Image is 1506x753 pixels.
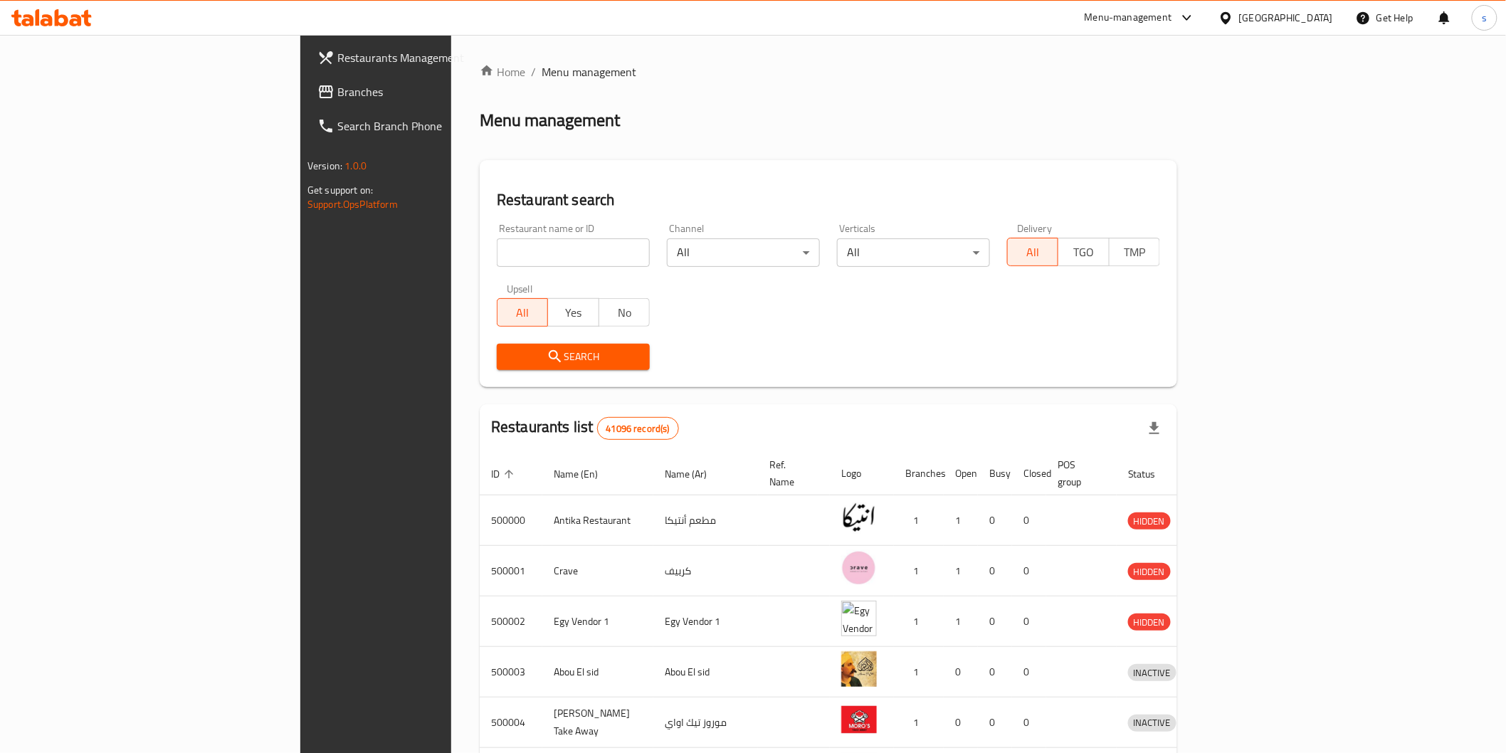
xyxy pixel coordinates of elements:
button: Search [497,344,650,370]
td: 1 [894,647,944,697]
div: Menu-management [1085,9,1172,26]
td: 1 [894,596,944,647]
button: No [599,298,650,327]
img: Moro's Take Away [841,702,877,737]
span: HIDDEN [1128,513,1171,530]
td: مطعم أنتيكا [653,495,758,546]
div: All [667,238,820,267]
td: Antika Restaurant [542,495,653,546]
td: Abou El sid [653,647,758,697]
span: INACTIVE [1128,665,1176,681]
span: Status [1128,465,1174,483]
td: 0 [944,697,978,748]
div: INACTIVE [1128,715,1176,732]
td: 0 [978,647,1012,697]
span: HIDDEN [1128,564,1171,580]
div: HIDDEN [1128,614,1171,631]
div: [GEOGRAPHIC_DATA] [1239,10,1333,26]
span: No [605,302,644,323]
a: Search Branch Phone [306,109,552,143]
button: TMP [1109,238,1160,266]
span: Branches [337,83,540,100]
td: Crave [542,546,653,596]
span: 41096 record(s) [598,422,678,436]
span: INACTIVE [1128,715,1176,731]
td: كرييف [653,546,758,596]
span: Get support on: [307,181,373,199]
th: Logo [830,452,894,495]
span: Ref. Name [769,456,813,490]
img: Crave [841,550,877,586]
td: 0 [944,647,978,697]
button: All [1007,238,1058,266]
td: [PERSON_NAME] Take Away [542,697,653,748]
div: INACTIVE [1128,664,1176,681]
span: POS group [1058,456,1100,490]
span: Menu management [542,63,636,80]
button: TGO [1058,238,1109,266]
td: 1 [944,546,978,596]
span: s [1482,10,1487,26]
th: Busy [978,452,1012,495]
span: Search [508,348,638,366]
td: 0 [1012,647,1046,697]
td: Egy Vendor 1 [542,596,653,647]
td: 1 [894,495,944,546]
th: Open [944,452,978,495]
td: 0 [978,596,1012,647]
span: Name (En) [554,465,616,483]
span: Search Branch Phone [337,117,540,135]
img: Abou El sid [841,651,877,687]
td: 0 [978,697,1012,748]
button: All [497,298,548,327]
td: 1 [944,495,978,546]
a: Support.OpsPlatform [307,195,398,214]
td: 0 [1012,495,1046,546]
td: 0 [1012,596,1046,647]
button: Yes [547,298,599,327]
td: 1 [894,697,944,748]
td: 0 [978,546,1012,596]
span: Yes [554,302,593,323]
th: Branches [894,452,944,495]
span: TMP [1115,242,1154,263]
td: 1 [894,546,944,596]
span: All [503,302,542,323]
span: HIDDEN [1128,614,1171,631]
span: 1.0.0 [344,157,367,175]
span: TGO [1064,242,1103,263]
img: Egy Vendor 1 [841,601,877,636]
div: Total records count [597,417,679,440]
span: Name (Ar) [665,465,725,483]
span: Restaurants Management [337,49,540,66]
span: All [1013,242,1053,263]
div: HIDDEN [1128,512,1171,530]
label: Delivery [1017,223,1053,233]
th: Closed [1012,452,1046,495]
h2: Restaurant search [497,189,1160,211]
td: 0 [1012,697,1046,748]
td: Abou El sid [542,647,653,697]
td: 0 [1012,546,1046,596]
h2: Restaurants list [491,416,679,440]
div: Export file [1137,411,1171,446]
input: Search for restaurant name or ID.. [497,238,650,267]
a: Restaurants Management [306,41,552,75]
td: 0 [978,495,1012,546]
td: Egy Vendor 1 [653,596,758,647]
span: Version: [307,157,342,175]
nav: breadcrumb [480,63,1177,80]
td: موروز تيك اواي [653,697,758,748]
div: All [837,238,990,267]
a: Branches [306,75,552,109]
td: 1 [944,596,978,647]
img: Antika Restaurant [841,500,877,535]
div: HIDDEN [1128,563,1171,580]
span: ID [491,465,518,483]
label: Upsell [507,284,533,294]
